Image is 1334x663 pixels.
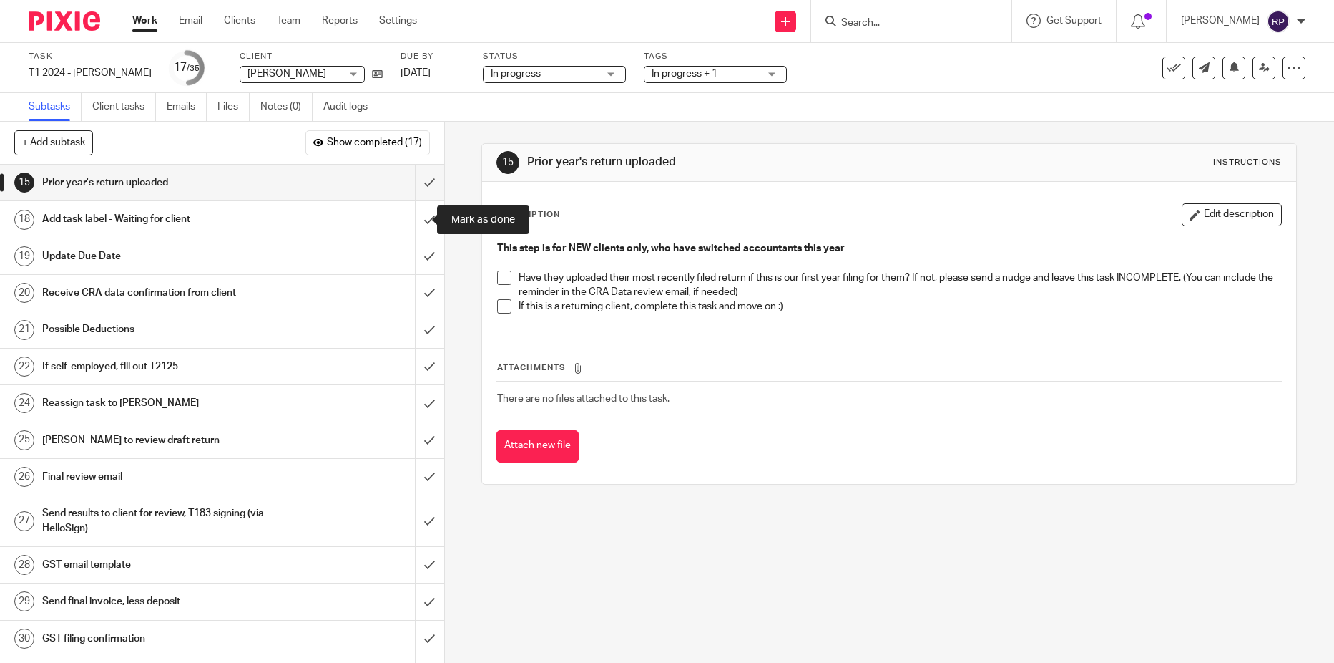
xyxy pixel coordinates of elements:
div: 19 [14,246,34,266]
a: Settings [379,14,417,28]
input: Search [840,17,968,30]
h1: If self-employed, fill out T2125 [42,356,281,377]
h1: Update Due Date [42,246,281,267]
a: Subtasks [29,93,82,121]
p: Have they uploaded their most recently filed return if this is our first year filing for them? If... [519,271,1281,300]
a: Work [132,14,157,28]
a: Reports [322,14,358,28]
a: Files [217,93,250,121]
a: Client tasks [92,93,156,121]
div: 24 [14,393,34,413]
img: Pixie [29,11,100,31]
h1: Receive CRA data confirmation from client [42,282,281,304]
label: Tags [644,51,787,62]
h1: Reassign task to [PERSON_NAME] [42,392,281,414]
span: Attachments [497,364,566,372]
label: Due by [401,51,465,62]
h1: GST filing confirmation [42,628,281,649]
a: Notes (0) [260,93,313,121]
h1: Prior year's return uploaded [527,155,920,170]
h1: Send final invoice, less deposit [42,591,281,612]
label: Task [29,51,152,62]
div: 17 [174,59,200,76]
h1: Send results to client for review, T183 signing (via HelloSign) [42,503,281,539]
div: 26 [14,467,34,487]
p: Description [496,209,560,221]
h1: [PERSON_NAME] to review draft return [42,430,281,451]
label: Status [483,51,626,62]
h1: Prior year's return uploaded [42,172,281,193]
a: Clients [224,14,255,28]
div: 20 [14,283,34,303]
strong: This step is for NEW clients only, who have switched accountants this year [497,243,845,253]
div: 18 [14,210,34,230]
h1: GST email template [42,554,281,576]
div: 27 [14,511,34,531]
div: 22 [14,357,34,377]
div: T1 2024 - [PERSON_NAME] [29,66,152,80]
img: svg%3E [1267,10,1290,33]
h1: Possible Deductions [42,319,281,340]
a: Team [277,14,300,28]
a: Audit logs [323,93,378,121]
a: Email [179,14,202,28]
button: Attach new file [496,430,579,463]
label: Client [240,51,383,62]
button: Show completed (17) [305,130,430,155]
span: In progress + 1 [652,69,717,79]
div: 25 [14,430,34,450]
span: In progress [491,69,541,79]
small: /35 [187,64,200,72]
span: There are no files attached to this task. [497,394,670,404]
button: + Add subtask [14,130,93,155]
div: 15 [14,173,34,193]
h1: Add task label - Waiting for client [42,208,281,230]
div: 28 [14,555,34,575]
a: Emails [167,93,207,121]
h1: Final review email [42,466,281,488]
span: [PERSON_NAME] [247,69,326,79]
p: If this is a returning client, complete this task and move on :) [519,299,1281,314]
span: Show completed (17) [327,137,422,149]
div: 21 [14,320,34,340]
p: [PERSON_NAME] [1181,14,1260,28]
div: 15 [496,151,519,174]
div: 30 [14,629,34,649]
div: T1 2024 - Brittney Appleby [29,66,152,80]
span: [DATE] [401,68,431,78]
button: Edit description [1182,203,1282,226]
div: Instructions [1213,157,1282,168]
div: 29 [14,591,34,611]
span: Get Support [1046,16,1102,26]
